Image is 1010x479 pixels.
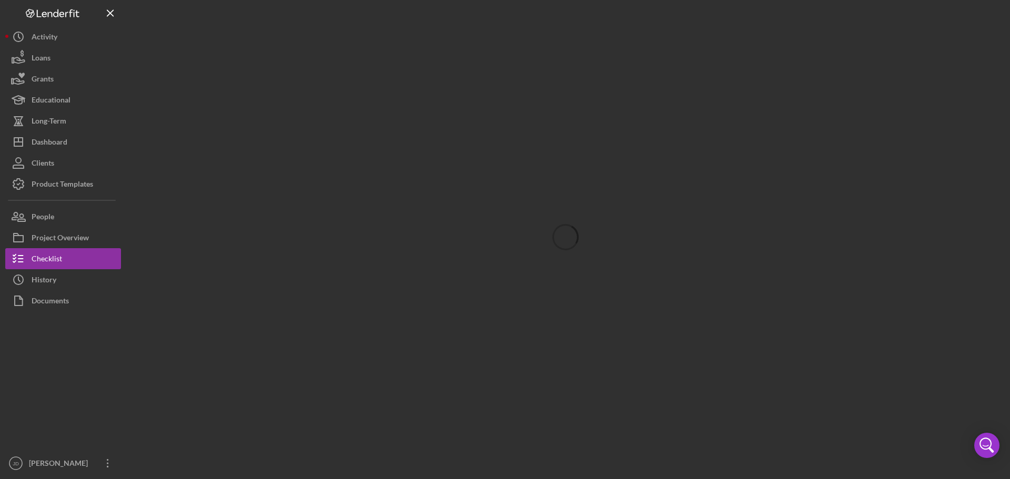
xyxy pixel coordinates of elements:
div: Long-Term [32,110,66,134]
text: JD [13,461,19,466]
button: Checklist [5,248,121,269]
div: Dashboard [32,131,67,155]
div: People [32,206,54,230]
button: Clients [5,152,121,174]
div: Product Templates [32,174,93,197]
button: People [5,206,121,227]
div: Activity [32,26,57,50]
button: Documents [5,290,121,311]
button: Project Overview [5,227,121,248]
div: Project Overview [32,227,89,251]
div: Loans [32,47,50,71]
div: Clients [32,152,54,176]
div: Checklist [32,248,62,272]
button: Dashboard [5,131,121,152]
button: Grants [5,68,121,89]
button: Activity [5,26,121,47]
button: History [5,269,121,290]
button: Loans [5,47,121,68]
div: Grants [32,68,54,92]
div: Educational [32,89,70,113]
button: Product Templates [5,174,121,195]
button: Long-Term [5,110,121,131]
div: Documents [32,290,69,314]
div: History [32,269,56,293]
button: Educational [5,89,121,110]
div: Open Intercom Messenger [974,433,999,458]
div: [PERSON_NAME] [26,453,95,476]
button: JD[PERSON_NAME] [5,453,121,474]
